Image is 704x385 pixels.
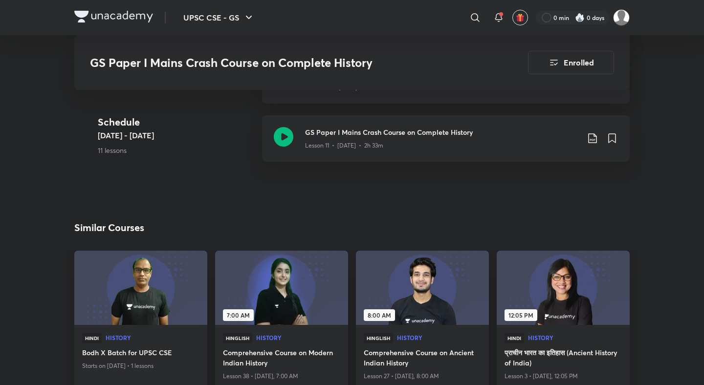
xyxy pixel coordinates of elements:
h3: GS Paper I Mains Crash Course on Complete History [305,127,579,137]
img: new-thumbnail [354,250,490,325]
button: avatar [512,10,528,25]
a: प्राचीन भारत का इतिहास (Ancient History of India) [505,347,622,370]
a: new-thumbnail [74,251,207,325]
span: Hinglish [223,333,252,343]
h2: Similar Courses [74,220,144,235]
span: Hindi [505,333,524,343]
h4: Schedule [98,115,254,129]
img: new-thumbnail [495,250,631,325]
span: History [106,335,199,341]
img: new-thumbnail [214,250,349,325]
a: Company Logo [74,11,153,25]
p: Lesson 3 • [DATE], 12:05 PM [505,370,622,383]
span: 8:00 AM [364,309,395,321]
a: new-thumbnail8:00 AM [356,251,489,325]
span: History [256,335,340,341]
p: Lesson 27 • [DATE], 8:00 AM [364,370,481,383]
h3: GS Paper I Mains Crash Course on Complete History [90,56,473,70]
p: Starts on [DATE] • 1 lessons [82,360,199,372]
span: 12:05 PM [505,309,537,321]
h5: [DATE] - [DATE] [98,129,254,141]
p: Lesson 11 • [DATE] • 2h 33m [305,141,383,150]
a: new-thumbnail12:05 PM [497,251,630,325]
a: History [528,335,622,342]
a: Bodh X Batch for UPSC CSE [82,347,199,360]
a: Comprehensive Course on Ancient Indian History [364,347,481,370]
a: new-thumbnail7:00 AM [215,251,348,325]
p: Lesson 38 • [DATE], 7:00 AM [223,370,340,383]
img: nope [613,9,630,26]
a: History [106,335,199,342]
span: History [528,335,622,341]
span: Hinglish [364,333,393,343]
p: 11 lessons [98,145,254,155]
button: Enrolled [528,51,614,74]
a: History [256,335,340,342]
span: History [397,335,481,341]
img: Company Logo [74,11,153,22]
img: streak [575,13,585,22]
a: Comprehensive Course on Modern Indian History [223,347,340,370]
a: GS Paper I Mains Crash Course on Complete HistoryLesson 11 • [DATE] • 2h 33m [262,115,630,173]
span: Hindi [82,333,102,343]
img: avatar [516,13,525,22]
span: 7:00 AM [223,309,254,321]
img: new-thumbnail [73,250,208,325]
a: History [397,335,481,342]
button: UPSC CSE - GS [177,8,261,27]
